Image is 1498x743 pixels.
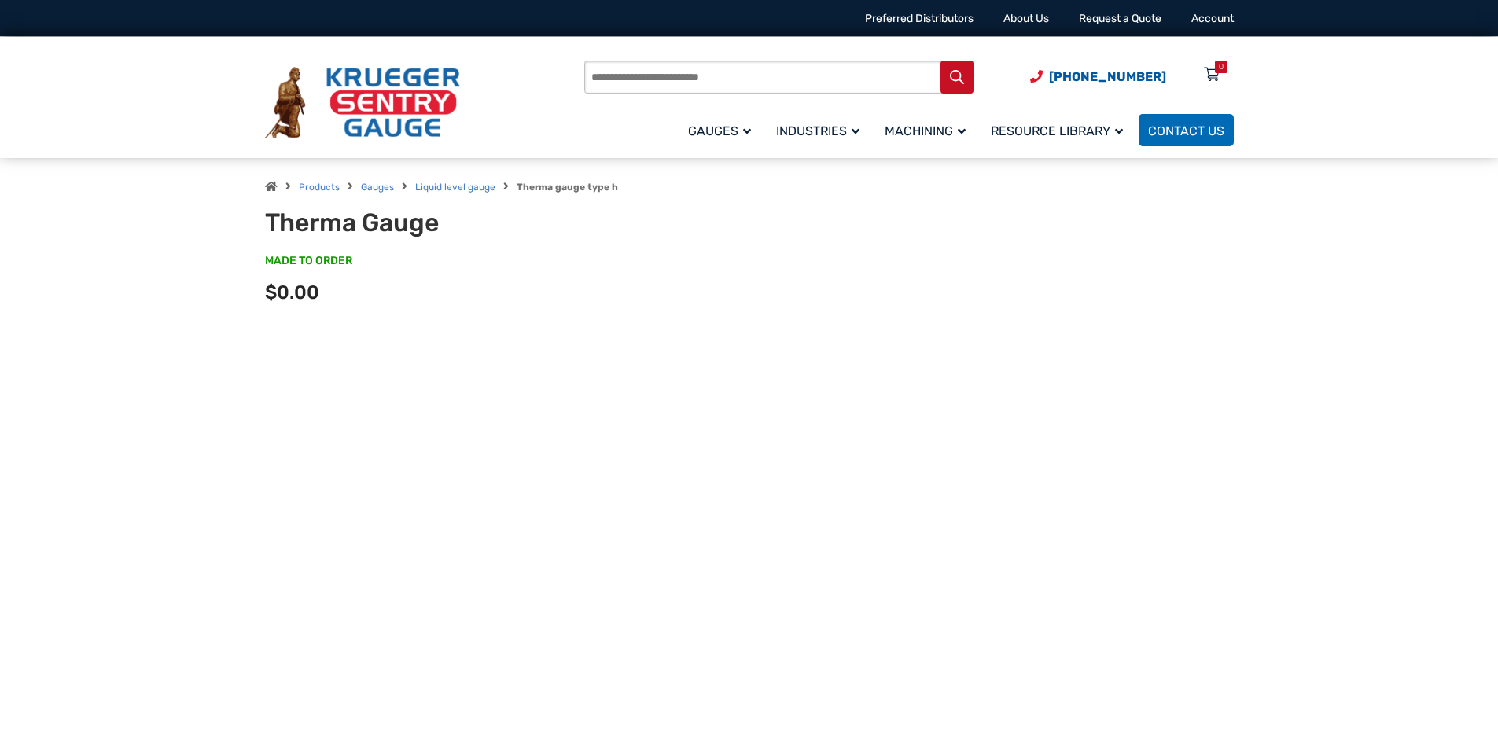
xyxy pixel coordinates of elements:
strong: Therma gauge type h [517,182,618,193]
a: Gauges [361,182,394,193]
img: Krueger Sentry Gauge [265,67,460,139]
span: Gauges [688,123,751,138]
a: Request a Quote [1079,12,1161,25]
span: [PHONE_NUMBER] [1049,69,1166,84]
span: Industries [776,123,859,138]
h1: Therma Gauge [265,208,653,237]
a: Contact Us [1139,114,1234,146]
span: Contact Us [1148,123,1224,138]
span: Machining [885,123,966,138]
a: Preferred Distributors [865,12,974,25]
a: Industries [767,112,875,149]
a: Resource Library [981,112,1139,149]
a: Phone Number (920) 434-8860 [1030,67,1166,86]
a: Account [1191,12,1234,25]
a: Liquid level gauge [415,182,495,193]
span: $0.00 [265,281,319,303]
a: About Us [1003,12,1049,25]
a: Machining [875,112,981,149]
a: Products [299,182,340,193]
a: Gauges [679,112,767,149]
span: MADE TO ORDER [265,253,352,269]
span: Resource Library [991,123,1123,138]
div: 0 [1219,61,1224,73]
